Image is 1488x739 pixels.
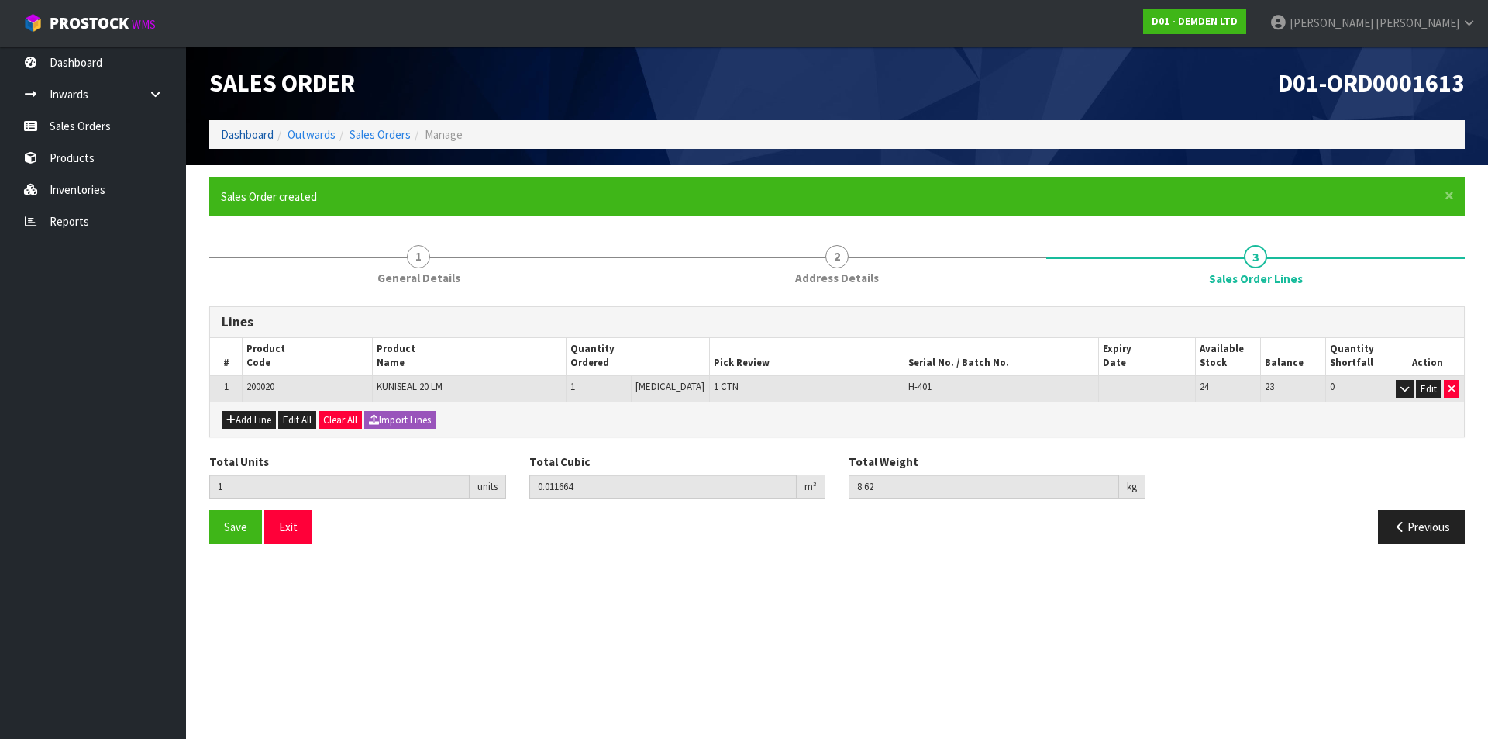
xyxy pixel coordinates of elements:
[209,475,470,499] input: Total Units
[23,13,43,33] img: cube-alt.png
[908,380,932,393] span: H-401
[570,380,575,393] span: 1
[377,270,460,286] span: General Details
[1325,338,1390,375] th: Quantity Shortfall
[529,475,797,499] input: Total Cubic
[849,454,918,470] label: Total Weight
[222,315,1452,330] h3: Lines
[567,338,710,375] th: Quantity Ordered
[795,270,879,286] span: Address Details
[372,338,567,375] th: Product Name
[1390,338,1464,375] th: Action
[221,127,274,142] a: Dashboard
[222,411,276,430] button: Add Line
[470,475,506,499] div: units
[904,338,1099,375] th: Serial No. / Batch No.
[1378,510,1465,544] button: Previous
[797,475,825,499] div: m³
[243,338,372,375] th: Product Code
[264,510,312,544] button: Exit
[849,475,1119,499] input: Total Weight
[825,245,849,268] span: 2
[1099,338,1196,375] th: Expiry Date
[209,67,355,98] span: Sales Order
[529,454,590,470] label: Total Cubic
[1261,338,1326,375] th: Balance
[210,338,243,375] th: #
[319,411,362,430] button: Clear All
[377,380,443,393] span: KUNISEAL 20 LM
[132,17,156,32] small: WMS
[1265,380,1274,393] span: 23
[1278,67,1465,98] span: D01-ORD0001613
[710,338,904,375] th: Pick Review
[1200,380,1209,393] span: 24
[1244,245,1267,268] span: 3
[221,189,317,204] span: Sales Order created
[350,127,411,142] a: Sales Orders
[425,127,463,142] span: Manage
[246,380,274,393] span: 200020
[364,411,436,430] button: Import Lines
[209,295,1465,556] span: Sales Order Lines
[209,510,262,544] button: Save
[407,245,430,268] span: 1
[288,127,336,142] a: Outwards
[278,411,316,430] button: Edit All
[1416,380,1441,399] button: Edit
[1376,16,1459,30] span: [PERSON_NAME]
[224,520,247,534] span: Save
[209,454,269,470] label: Total Units
[1209,271,1303,287] span: Sales Order Lines
[1445,185,1454,206] span: ×
[635,380,704,393] span: [MEDICAL_DATA]
[1152,15,1238,28] strong: D01 - DEMDEN LTD
[50,13,129,33] span: ProStock
[714,380,739,393] span: 1 CTN
[1119,475,1145,499] div: kg
[1330,380,1335,393] span: 0
[1196,338,1261,375] th: Available Stock
[224,380,229,393] span: 1
[1290,16,1373,30] span: [PERSON_NAME]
